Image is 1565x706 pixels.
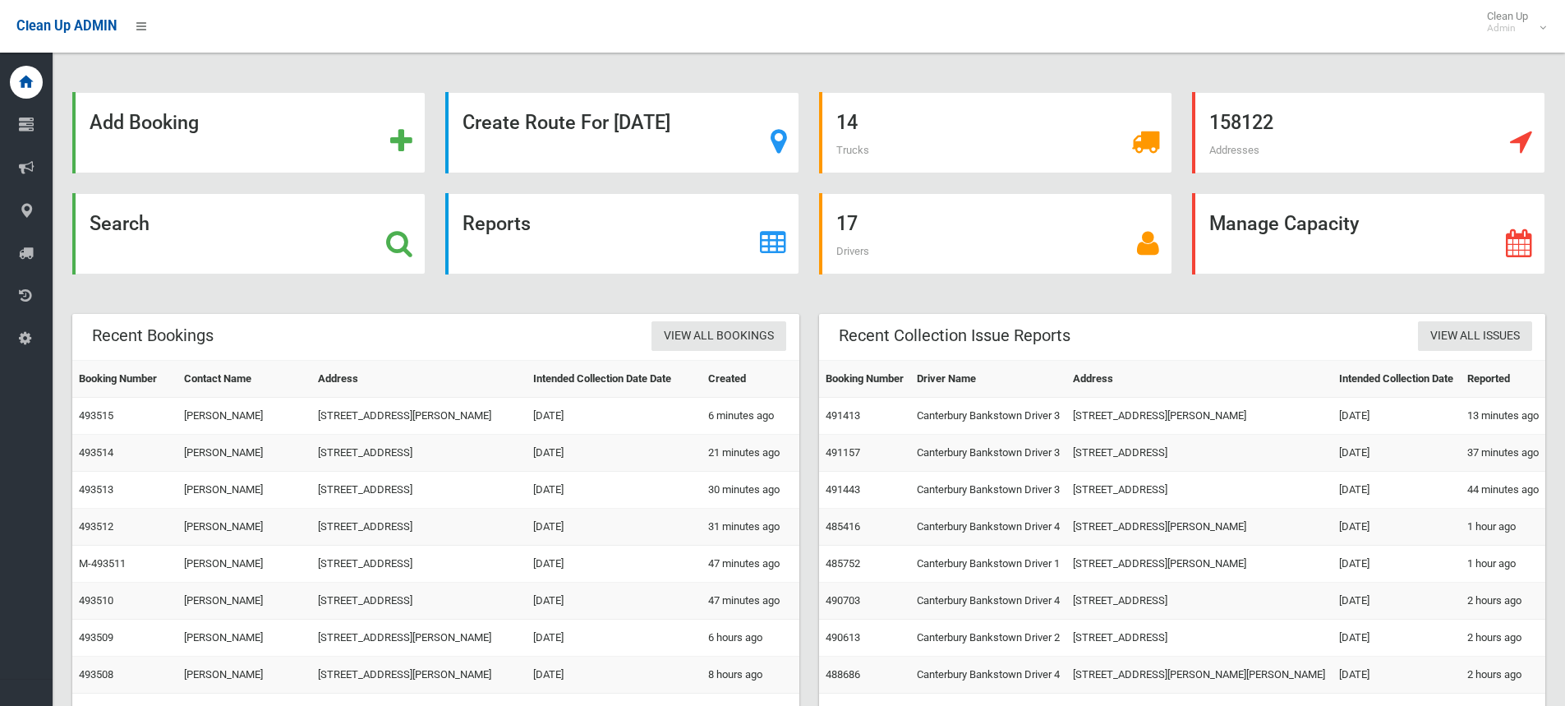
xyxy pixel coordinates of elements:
[177,398,311,435] td: [PERSON_NAME]
[1066,620,1333,657] td: [STREET_ADDRESS]
[311,398,527,435] td: [STREET_ADDRESS][PERSON_NAME]
[702,583,799,620] td: 47 minutes ago
[177,472,311,509] td: [PERSON_NAME]
[910,546,1067,583] td: Canterbury Bankstown Driver 1
[79,520,113,533] a: 493512
[311,657,527,694] td: [STREET_ADDRESS][PERSON_NAME]
[1209,144,1259,156] span: Addresses
[177,657,311,694] td: [PERSON_NAME]
[836,111,858,134] strong: 14
[1066,583,1333,620] td: [STREET_ADDRESS]
[527,657,701,694] td: [DATE]
[311,509,527,546] td: [STREET_ADDRESS]
[72,193,426,275] a: Search
[527,361,701,398] th: Intended Collection Date Date
[1333,546,1460,583] td: [DATE]
[72,361,177,398] th: Booking Number
[1066,509,1333,546] td: [STREET_ADDRESS][PERSON_NAME]
[702,657,799,694] td: 8 hours ago
[463,111,670,134] strong: Create Route For [DATE]
[445,92,799,173] a: Create Route For [DATE]
[1066,361,1333,398] th: Address
[1066,472,1333,509] td: [STREET_ADDRESS]
[1333,435,1460,472] td: [DATE]
[651,321,786,352] a: View All Bookings
[1333,509,1460,546] td: [DATE]
[1192,92,1545,173] a: 158122 Addresses
[826,557,860,570] a: 485752
[177,620,311,657] td: [PERSON_NAME]
[910,472,1067,509] td: Canterbury Bankstown Driver 3
[1192,193,1545,275] a: Manage Capacity
[1066,435,1333,472] td: [STREET_ADDRESS]
[311,435,527,472] td: [STREET_ADDRESS]
[910,620,1067,657] td: Canterbury Bankstown Driver 2
[16,18,117,34] span: Clean Up ADMIN
[819,92,1172,173] a: 14 Trucks
[1418,321,1532,352] a: View All Issues
[910,583,1067,620] td: Canterbury Bankstown Driver 4
[1333,620,1460,657] td: [DATE]
[910,657,1067,694] td: Canterbury Bankstown Driver 4
[79,483,113,496] a: 493513
[79,557,126,570] a: M-493511
[1333,398,1460,435] td: [DATE]
[826,668,860,681] a: 488686
[1333,583,1460,620] td: [DATE]
[1209,111,1273,134] strong: 158122
[311,472,527,509] td: [STREET_ADDRESS]
[1333,657,1460,694] td: [DATE]
[1479,10,1544,35] span: Clean Up
[177,509,311,546] td: [PERSON_NAME]
[527,509,701,546] td: [DATE]
[177,361,311,398] th: Contact Name
[1461,472,1545,509] td: 44 minutes ago
[72,92,426,173] a: Add Booking
[1461,361,1545,398] th: Reported
[311,546,527,583] td: [STREET_ADDRESS]
[463,212,531,235] strong: Reports
[819,320,1090,352] header: Recent Collection Issue Reports
[1333,361,1460,398] th: Intended Collection Date
[527,620,701,657] td: [DATE]
[445,193,799,275] a: Reports
[527,435,701,472] td: [DATE]
[177,546,311,583] td: [PERSON_NAME]
[79,594,113,607] a: 493510
[836,245,869,257] span: Drivers
[527,546,701,583] td: [DATE]
[702,435,799,472] td: 21 minutes ago
[1461,620,1545,657] td: 2 hours ago
[1333,472,1460,509] td: [DATE]
[836,144,869,156] span: Trucks
[819,193,1172,275] a: 17 Drivers
[79,446,113,459] a: 493514
[702,546,799,583] td: 47 minutes ago
[79,409,113,422] a: 493515
[1461,398,1545,435] td: 13 minutes ago
[1487,22,1528,35] small: Admin
[177,435,311,472] td: [PERSON_NAME]
[79,668,113,681] a: 493508
[826,594,860,607] a: 490703
[79,631,113,644] a: 493509
[826,520,860,533] a: 485416
[1461,583,1545,620] td: 2 hours ago
[177,583,311,620] td: [PERSON_NAME]
[90,111,199,134] strong: Add Booking
[1066,546,1333,583] td: [STREET_ADDRESS][PERSON_NAME]
[527,398,701,435] td: [DATE]
[826,446,860,459] a: 491157
[1066,657,1333,694] td: [STREET_ADDRESS][PERSON_NAME][PERSON_NAME]
[311,620,527,657] td: [STREET_ADDRESS][PERSON_NAME]
[910,435,1067,472] td: Canterbury Bankstown Driver 3
[702,361,799,398] th: Created
[702,509,799,546] td: 31 minutes ago
[910,398,1067,435] td: Canterbury Bankstown Driver 3
[826,409,860,422] a: 491413
[826,631,860,644] a: 490613
[826,483,860,496] a: 491443
[1461,435,1545,472] td: 37 minutes ago
[527,583,701,620] td: [DATE]
[702,472,799,509] td: 30 minutes ago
